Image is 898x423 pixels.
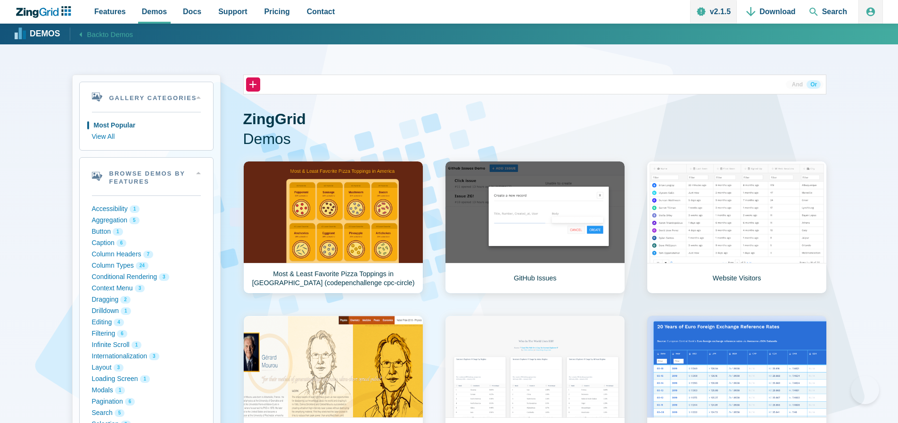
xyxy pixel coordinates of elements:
[92,131,201,143] button: View All
[647,161,827,294] a: Website Visitors
[183,5,201,18] span: Docs
[80,82,213,112] summary: Gallery Categories
[15,6,76,18] a: ZingChart Logo. Click to return to the homepage
[92,294,201,305] button: Dragging 2
[87,28,133,40] span: Back
[243,129,826,149] span: Demos
[92,362,201,373] button: Layout 3
[788,80,807,89] button: And
[445,161,625,294] a: GitHub Issues
[92,120,201,131] button: Most Popular
[92,271,201,283] button: Conditional Rendering 3
[92,396,201,407] button: Pagination 6
[92,226,201,237] button: Button 1
[92,351,201,362] button: Internationalization 3
[246,77,260,92] button: +
[92,317,201,328] button: Editing 4
[851,376,879,404] iframe: Help Scout Beacon - Open
[307,5,335,18] span: Contact
[92,305,201,317] button: Drilldown 1
[218,5,247,18] span: Support
[103,30,133,38] span: to Demos
[92,328,201,339] button: Filtering 6
[94,5,126,18] span: Features
[92,215,201,226] button: Aggregation 5
[92,407,201,419] button: Search 5
[92,373,201,385] button: Loading Screen 1
[243,110,306,127] strong: ZingGrid
[80,158,213,195] summary: Browse Demos By Features
[92,385,201,396] button: Modals 1
[264,5,290,18] span: Pricing
[243,161,423,294] a: Most & Least Favorite Pizza Toppings in [GEOGRAPHIC_DATA] (codepenchallenge cpc-circle)
[92,203,201,215] button: Accessibility 1
[807,80,821,89] button: Or
[142,5,167,18] span: Demos
[92,249,201,260] button: Column Headers 7
[70,27,133,40] a: Backto Demos
[92,260,201,271] button: Column Types 24
[92,339,201,351] button: Infinite Scroll 1
[30,30,60,38] strong: Demos
[92,237,201,249] button: Caption 6
[92,283,201,294] button: Context Menu 3
[16,27,60,41] a: Demos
